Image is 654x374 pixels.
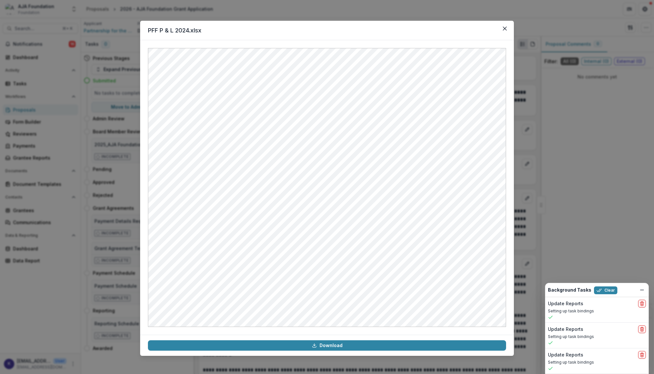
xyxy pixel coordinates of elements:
[500,23,510,34] button: Close
[638,325,646,333] button: delete
[638,286,646,294] button: Dismiss
[594,286,617,294] button: Clear
[638,300,646,308] button: delete
[140,21,514,40] header: PFF P & L 2024.xlsx
[548,359,646,365] p: Setting up task bindings
[548,327,583,332] h2: Update Reports
[548,308,646,314] p: Setting up task bindings
[548,301,583,307] h2: Update Reports
[548,334,646,340] p: Setting up task bindings
[548,287,591,293] h2: Background Tasks
[548,352,583,358] h2: Update Reports
[148,340,506,351] a: Download
[638,351,646,359] button: delete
